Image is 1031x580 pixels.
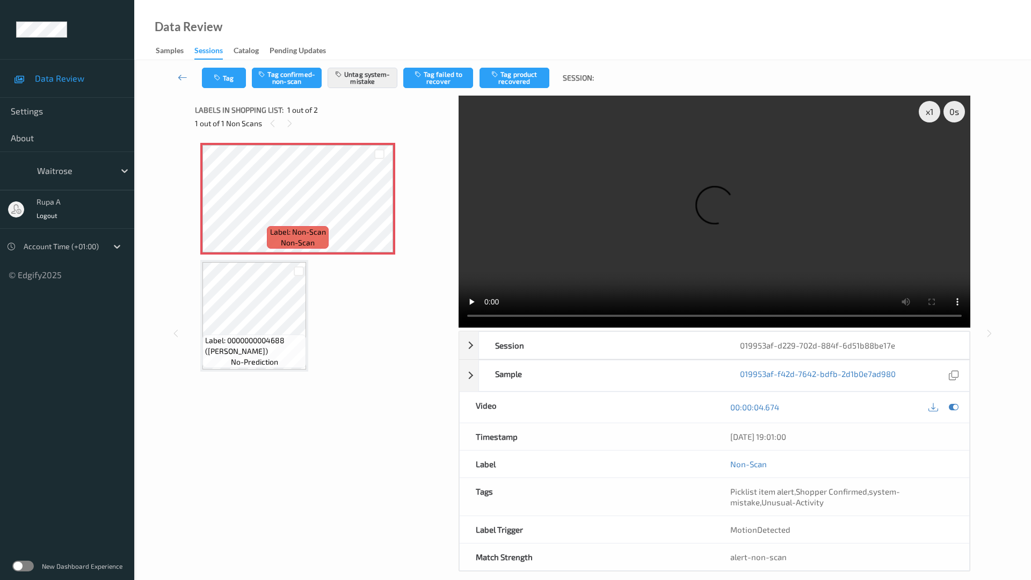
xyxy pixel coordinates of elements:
div: Label [460,451,715,477]
a: Non-Scan [730,459,767,469]
span: Session: [563,73,594,83]
div: 1 out of 1 Non Scans [195,117,451,130]
a: 00:00:04.674 [730,402,779,412]
span: Unusual-Activity [761,497,824,507]
button: Tag product recovered [480,68,549,88]
div: 0 s [943,101,965,122]
div: Session [479,332,724,359]
span: no-prediction [231,357,278,367]
button: Tag failed to recover [403,68,473,88]
div: x 1 [919,101,940,122]
div: [DATE] 19:01:00 [730,431,953,442]
div: Tags [460,478,715,516]
span: Shopper Confirmed [796,487,867,496]
div: alert-non-scan [730,552,953,562]
span: , , , [730,487,900,507]
div: Session019953af-d229-702d-884f-6d51b88be17e [459,331,970,359]
span: Picklist item alert [730,487,794,496]
span: Label: 0000000004688 ([PERSON_NAME]) [205,335,303,357]
button: Tag [202,68,246,88]
div: Timestamp [460,423,715,450]
div: Pending Updates [270,45,326,59]
span: Label: Non-Scan [270,227,326,237]
div: Sample019953af-f42d-7642-bdfb-2d1b0e7ad980 [459,360,970,392]
a: Sessions [194,44,234,60]
div: Catalog [234,45,259,59]
a: 019953af-f42d-7642-bdfb-2d1b0e7ad980 [740,368,896,383]
span: non-scan [281,237,315,248]
button: Untag system-mistake [328,68,397,88]
div: Label Trigger [460,516,715,543]
div: Sample [479,360,724,391]
a: Samples [156,44,194,59]
div: 019953af-d229-702d-884f-6d51b88be17e [724,332,969,359]
span: 1 out of 2 [287,105,318,115]
div: Samples [156,45,184,59]
span: system-mistake [730,487,900,507]
div: Sessions [194,45,223,60]
a: Catalog [234,44,270,59]
div: MotionDetected [714,516,969,543]
span: Labels in shopping list: [195,105,284,115]
button: Tag confirmed-non-scan [252,68,322,88]
a: Pending Updates [270,44,337,59]
div: Video [460,392,715,423]
div: Data Review [155,21,222,32]
div: Match Strength [460,543,715,570]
